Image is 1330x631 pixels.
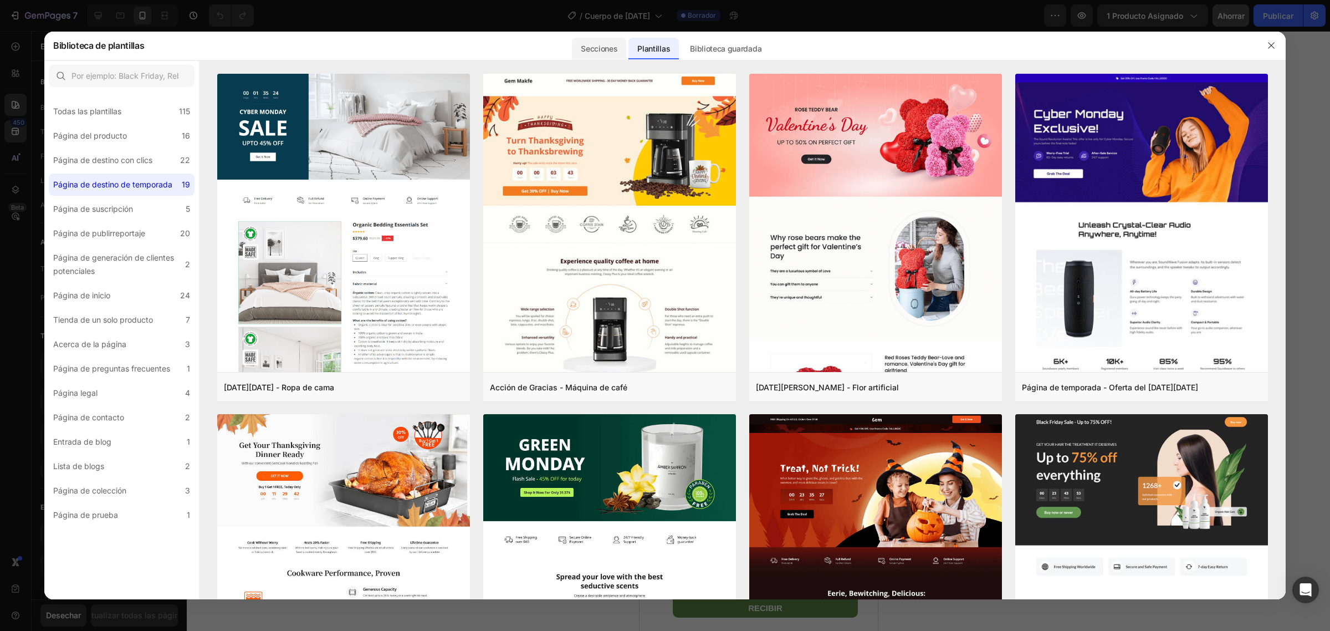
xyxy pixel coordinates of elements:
[7,310,231,330] p: !Hasta agotar existencias!
[53,228,145,238] font: Página de publirreportaje
[224,383,334,392] font: [DATE][DATE] - Ropa de cama
[53,461,104,471] font: Lista de blogs
[62,558,190,582] span: OBTENER OFERTA Y PAGAR AL RECIBIR
[53,486,126,495] font: Página de colección
[6,238,232,259] h1: Body [DATE] Individual
[187,437,190,446] font: 1
[581,44,617,53] font: Secciones
[1292,577,1319,603] div: Abrir Intercom Messenger
[187,510,190,520] font: 1
[53,253,174,276] font: Página de generación de clientes potenciales
[53,315,153,324] font: Tienda de un solo producto
[490,383,627,392] font: Acción de Gracias - Máquina de café
[18,29,31,42] button: Carousel Back Arrow
[182,180,190,189] font: 19
[180,228,190,238] font: 20
[53,291,110,300] font: Página de inicio
[7,311,156,319] span: ¡Por tiempo limitado! Aprovecha esta oferta
[53,204,133,213] font: Página de suscripción
[7,383,108,392] span: 🎄 Decora en 30 segundos
[53,510,118,520] font: Página de prueba
[53,131,127,140] font: Página del producto
[53,106,121,116] font: Todas las plantillas
[18,191,31,205] button: Carousel Next Arrow
[70,513,168,540] button: Kaching Bundles
[185,486,190,495] font: 3
[7,291,119,301] strong: ¡CORRE QUE SE ACABA!🔥
[690,44,761,53] font: Biblioteca guardada
[7,352,231,373] strong: Fundas navideñas premium que transforman tu hogar en segundos!
[185,413,190,422] font: 2
[53,40,144,51] font: Biblioteca de plantillas
[53,155,152,165] font: Página de destino con clics
[185,388,190,398] font: 4
[1022,383,1198,392] font: Página de temporada - Oferta del [DATE][DATE]
[107,467,131,476] legend: Diseño
[33,553,218,587] button: <p><span style="font-size:15px;">OBTENER OFERTA Y PAGAR AL RECIBIR</span></p>
[180,291,190,300] font: 24
[53,180,172,189] font: Página de destino de temporada
[70,6,158,17] span: iPhone 15 Pro Max ( 430 px)
[185,339,190,349] font: 3
[7,423,175,432] span: 🎄 Tela [PERSON_NAME] suave y resistente
[101,520,159,531] div: Kaching Bundles
[79,520,92,533] img: KachingBundles.png
[7,403,169,413] span: 🎄 Se adapta a puertas estándar (2m x 1m)
[185,461,190,471] font: 2
[53,364,170,373] font: Página de preguntas frecuentes
[637,44,670,53] font: Plantillas
[53,437,111,446] font: Entrada de blog
[53,339,126,349] font: Acerca de la página
[7,331,56,340] span: 🔖
[179,106,190,116] font: 115
[17,331,56,340] strong: HOT SALE
[49,65,195,87] input: Por ejemplo: Black Friday, Rebajas, etc.
[53,388,98,398] font: Página legal
[52,273,174,282] u: Clasificado 4,7 estrellas (217 reseñas)
[186,315,190,324] font: 7
[7,444,136,453] span: 🎄Diseños únicos y encantadores.
[180,155,190,165] font: 22
[185,259,190,269] font: 2
[186,204,190,213] font: 5
[53,413,124,422] font: Página de contacto
[182,131,190,140] font: 16
[756,383,899,392] font: [DATE][PERSON_NAME] - Flor artificial
[7,258,64,267] span: Edición Limitada
[187,364,190,373] font: 1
